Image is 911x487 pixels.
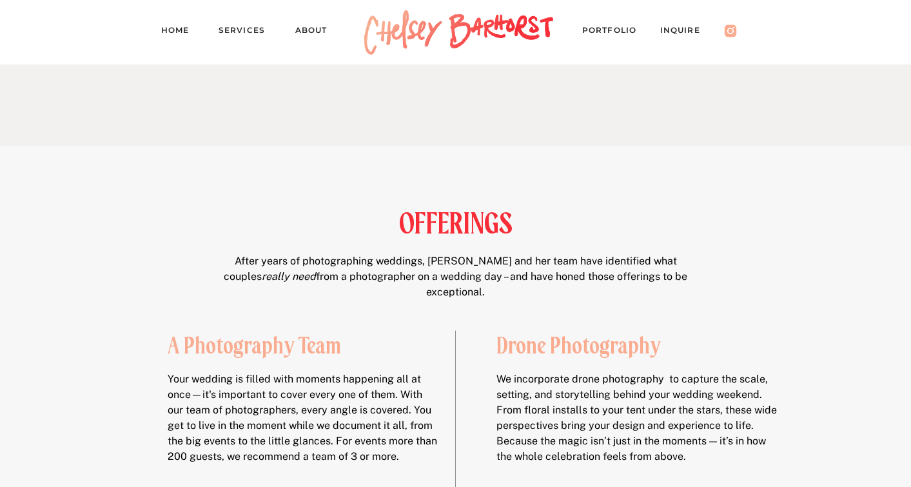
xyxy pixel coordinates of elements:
[496,334,766,362] h2: Drone Photography
[168,372,437,472] p: Your wedding is filled with moments happening all at once—it's important to cover every one of th...
[582,23,649,41] a: PORTFOLIO
[217,253,695,304] p: After years of photographing weddings, [PERSON_NAME] and her team have identified what couples fr...
[308,208,605,244] div: OFFERINGS
[168,334,437,362] h2: A Photography Team
[262,270,316,283] i: really need
[295,23,340,41] a: About
[660,23,713,41] a: Inquire
[496,372,781,485] p: We incorporate drone photography to capture the scale, setting, and storytelling behind your wedd...
[219,23,277,41] a: Services
[161,23,200,41] a: Home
